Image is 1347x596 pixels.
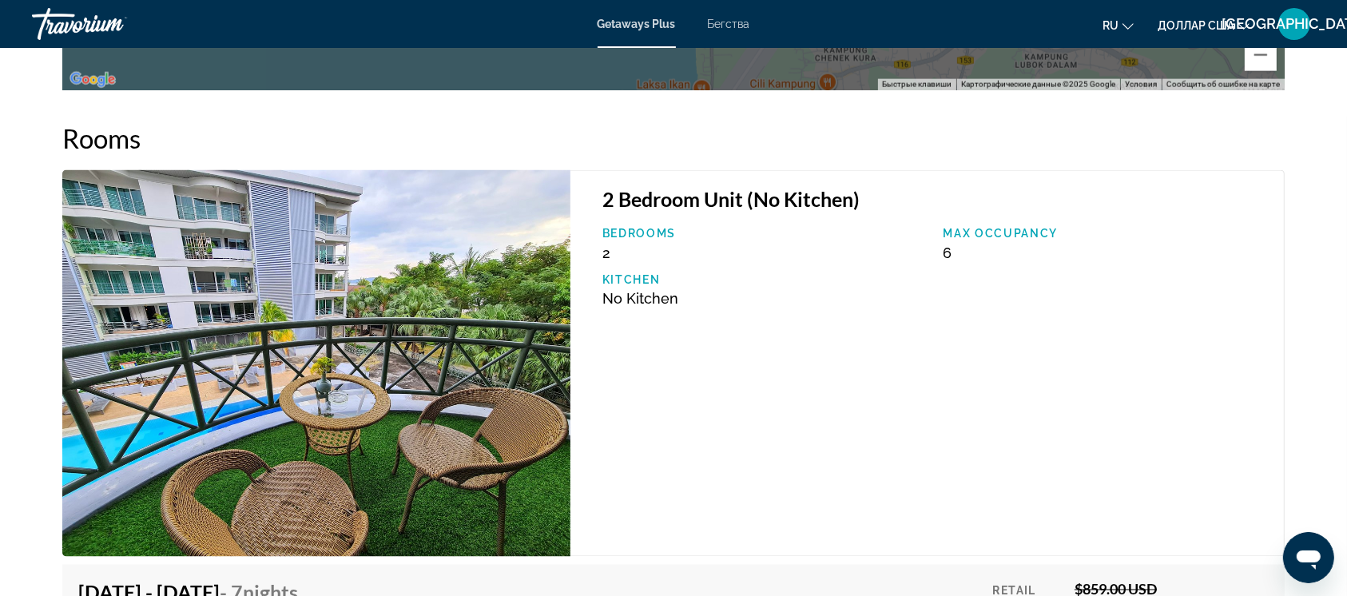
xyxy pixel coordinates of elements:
[1103,19,1119,32] font: ru
[708,18,750,30] a: Бегства
[961,80,1115,89] span: Картографические данные ©2025 Google
[943,227,1268,240] p: Max Occupancy
[602,273,928,286] p: Kitchen
[66,70,119,90] a: Открыть эту область в Google Картах (в новом окне)
[1166,80,1280,89] a: Сообщить об ошибке на карте
[602,290,678,307] span: No Kitchen
[602,227,928,240] p: Bedrooms
[1158,19,1234,32] font: доллар США
[1283,532,1334,583] iframe: Кнопка запуска окна обмена сообщениями
[32,3,192,45] a: Травориум
[62,122,1285,154] h2: Rooms
[943,244,952,261] span: 6
[882,79,952,90] button: Быстрые клавиши
[602,187,1268,211] h3: 2 Bedroom Unit (No Kitchen)
[1103,14,1134,37] button: Изменить язык
[602,244,610,261] span: 2
[598,18,676,30] a: Getaways Plus
[1273,7,1315,41] button: Меню пользователя
[62,170,570,557] img: Perdana Service Apartment & Resort
[1245,39,1277,71] button: Уменьшить
[1125,80,1157,89] a: Условия (ссылка откроется в новой вкладке)
[1158,14,1250,37] button: Изменить валюту
[66,70,119,90] img: Google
